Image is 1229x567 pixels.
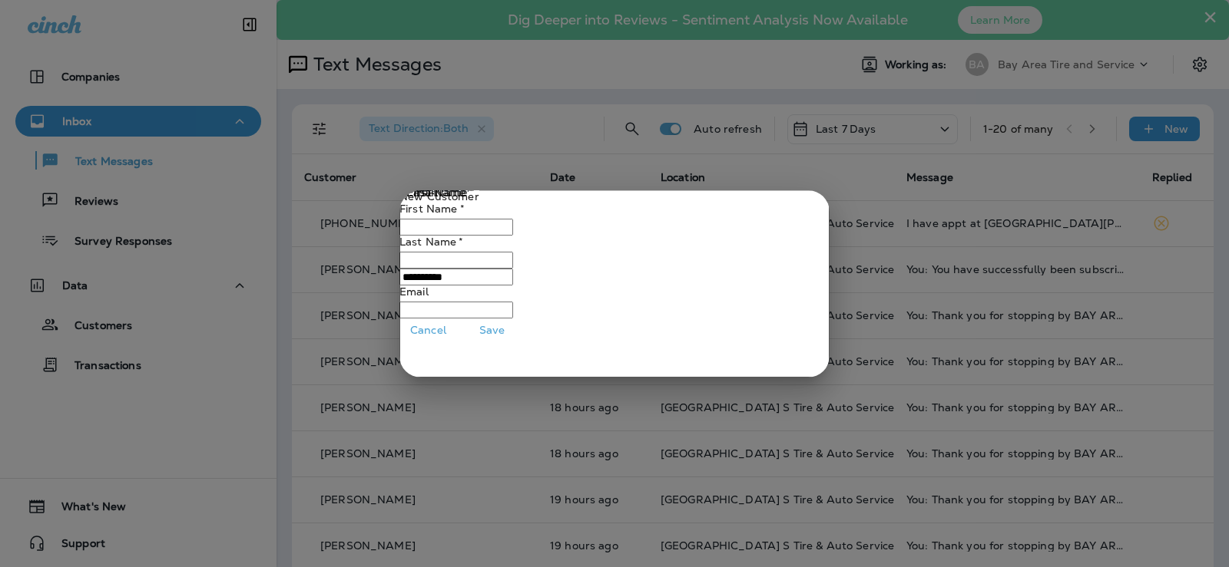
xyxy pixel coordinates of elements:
button: Cancel [399,318,457,342]
span: New Customer [399,190,830,203]
label: First Name [399,203,465,215]
button: Save [463,318,521,342]
label: Email [399,285,429,298]
label: Phone Number [410,183,475,195]
label: Last Name [399,236,464,248]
